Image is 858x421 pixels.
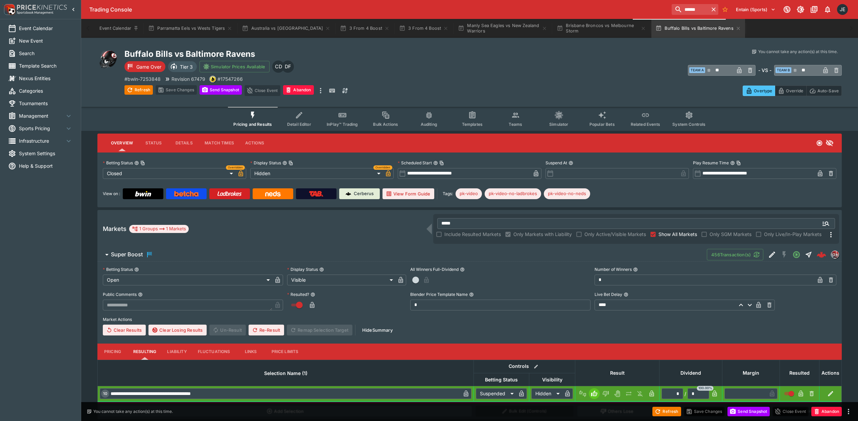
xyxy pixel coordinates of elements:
button: Send Snapshot [727,407,770,416]
p: Display Status [250,160,281,166]
button: Abandon [811,407,842,416]
button: Refresh [124,85,153,95]
p: You cannot take any action(s) at this time. [93,408,173,415]
p: Number of Winners [595,266,632,272]
span: Event Calendar [19,25,73,32]
th: Result [575,360,659,386]
img: PriceKinetics [17,5,67,10]
span: pk-video [456,190,482,197]
span: Overridden [228,165,243,170]
button: Straight [803,249,815,261]
div: Hidden [531,388,562,399]
button: Super Boost [97,248,707,261]
h6: Super Boost [111,251,143,258]
button: Actions [239,135,270,151]
button: Override [775,86,806,96]
span: Show All Markets [658,231,697,238]
h2: Copy To Clipboard [124,49,483,59]
svg: Hidden [826,139,834,147]
p: Revision 67479 [171,75,205,83]
p: Overtype [754,87,772,94]
h5: Markets [103,225,126,233]
span: Search [19,50,73,57]
span: Overridden [375,165,390,170]
button: Send Snapshot [200,85,242,95]
span: Infrastructure [19,137,65,144]
img: pricekinetics [831,251,839,258]
button: Overtype [743,86,775,96]
span: Detail Editor [287,122,311,127]
svg: Closed [816,140,823,146]
button: more [317,85,325,96]
span: pk-video-no-neds [544,190,590,197]
span: Tournaments [19,100,73,107]
th: Controls [474,360,575,373]
img: Bwin [135,191,151,196]
span: Team B [775,67,791,73]
button: Play Resume TimeCopy To Clipboard [730,161,735,165]
button: Suspend At [569,161,573,165]
img: bwin.png [210,76,216,82]
span: Betting Status [478,376,525,384]
button: Display StatusCopy To Clipboard [282,161,287,165]
button: Notifications [821,3,834,16]
span: Mark an event as closed and abandoned. [283,86,314,93]
div: James Edlin [837,4,848,15]
span: Popular Bets [589,122,615,127]
div: Cameron Duffy [272,61,284,73]
p: You cannot take any action(s) at this time. [758,49,838,55]
span: Auditing [421,122,437,127]
div: 1 Groups 1 Markets [132,225,186,233]
div: Open [103,275,272,285]
p: Auto-Save [817,87,839,94]
button: Edit Detail [766,249,778,261]
button: Clear Results [103,325,146,335]
img: Neds [265,191,280,196]
button: Betting Status [134,267,139,272]
button: Not Set [577,388,588,399]
button: 456Transaction(s) [707,249,763,260]
span: Template Search [19,62,73,69]
button: Number of Winners [633,267,638,272]
button: Blender Price Template Name [469,292,474,297]
button: Buffalo Bills vs Baltimore Ravens [651,19,745,38]
span: Related Events [631,122,660,127]
th: Resulted [780,360,819,386]
p: Display Status [287,266,318,272]
span: Categories [19,87,73,94]
button: Event Calendar [95,19,143,38]
img: Sportsbook Management [17,11,53,14]
button: Bulk edit [532,362,540,371]
div: Trading Console [89,6,669,13]
p: Live Bet Delay [595,291,622,297]
div: Betting Target: cerberus [544,188,590,199]
button: Lose [600,388,611,399]
span: Re-Result [249,325,284,335]
img: TabNZ [309,191,323,196]
p: Public Comments [103,291,137,297]
span: Pricing and Results [233,122,272,127]
p: Betting Status [103,160,133,166]
img: logo-cerberus--red.svg [817,250,826,259]
span: Teams [509,122,522,127]
span: Simulator [549,122,568,127]
button: Price Limits [266,344,304,360]
p: Resulted? [287,291,309,297]
p: Game Over [136,63,161,70]
p: Copy To Clipboard [217,75,243,83]
div: Betting Target: cerberus [456,188,482,199]
button: Abandon [283,85,314,95]
button: Copy To Clipboard [439,161,444,165]
button: Select Tenant [732,4,780,15]
span: Team A [689,67,705,73]
p: Play Resume Time [693,160,729,166]
span: pk-video-no-ladbrokes [485,190,541,197]
span: Only Live/In-Play Markets [764,231,821,238]
button: Links [236,344,266,360]
span: Include Resulted Markets [444,231,501,238]
span: New Event [19,37,73,44]
img: PriceKinetics Logo [2,3,16,16]
span: Only Active/Visible Markets [584,231,646,238]
span: Templates [462,122,483,127]
img: Ladbrokes [217,191,242,196]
